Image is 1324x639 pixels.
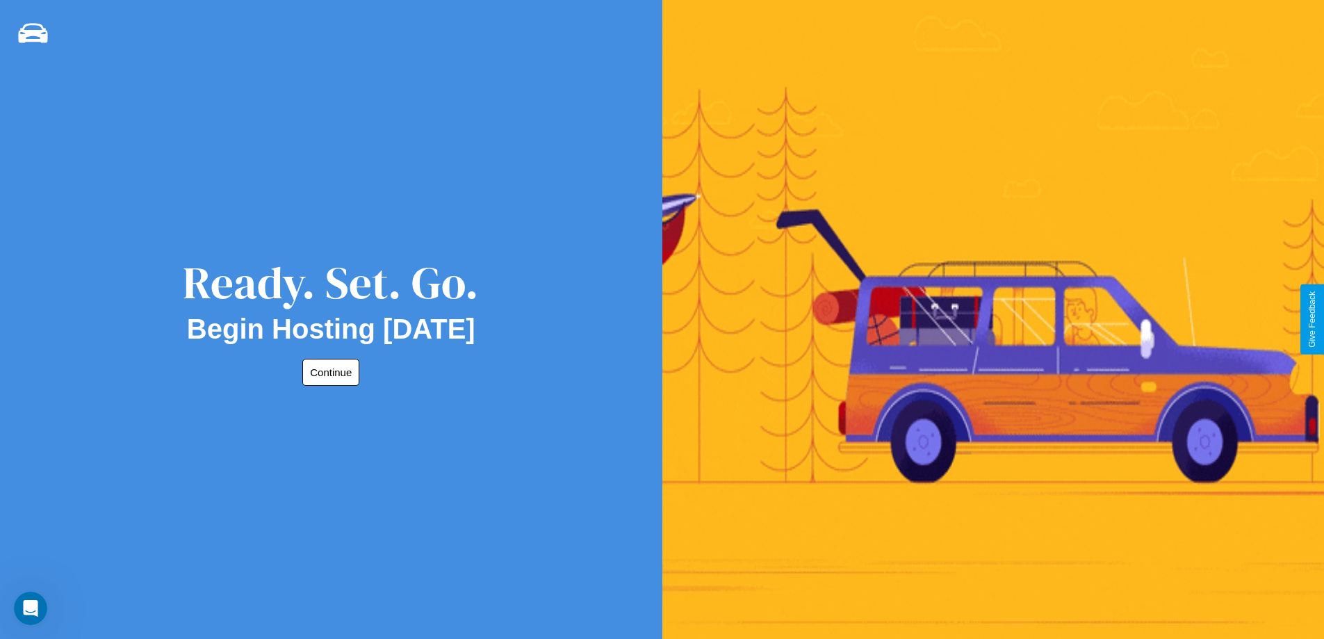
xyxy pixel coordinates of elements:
[302,359,359,386] button: Continue
[14,592,47,625] iframe: Intercom live chat
[1307,291,1317,348] div: Give Feedback
[187,314,475,345] h2: Begin Hosting [DATE]
[183,252,479,314] div: Ready. Set. Go.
